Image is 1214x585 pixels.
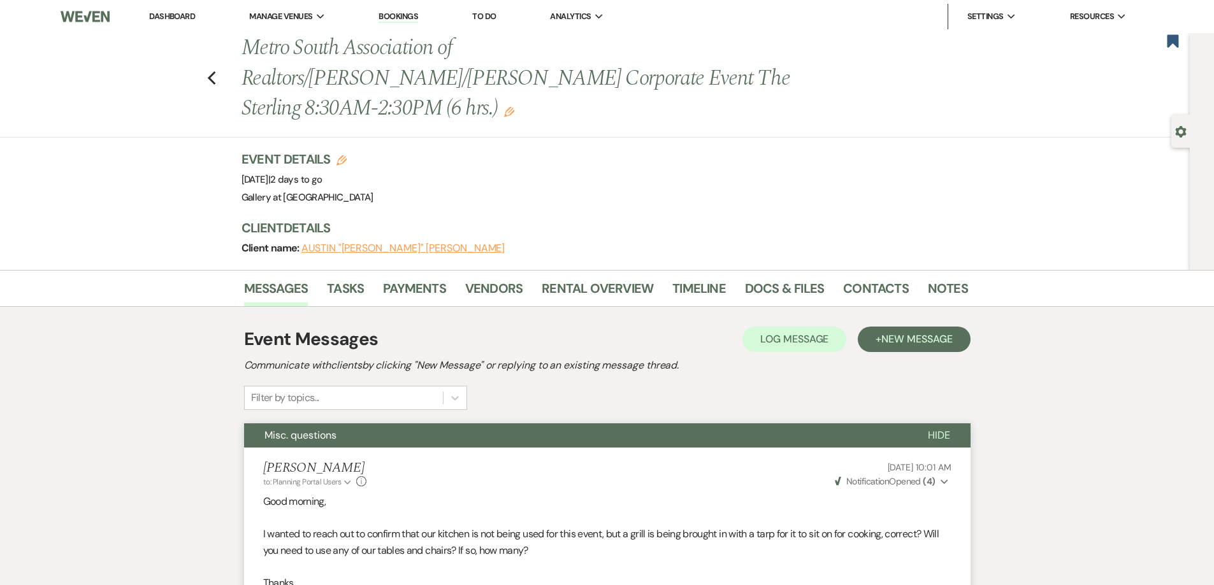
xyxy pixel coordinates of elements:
a: Tasks [327,278,364,306]
span: to: Planning Portal Users [263,477,342,487]
h1: Event Messages [244,326,379,353]
span: [DATE] 10:01 AM [888,462,951,473]
h1: Metro South Association of Realtors/[PERSON_NAME]/[PERSON_NAME] Corporate Event The Sterling 8:30... [242,33,813,124]
span: Analytics [550,10,591,23]
button: Edit [504,105,514,116]
span: Settings [967,10,1004,23]
a: Contacts [843,278,909,306]
a: Rental Overview [542,278,653,306]
span: Resources [1070,10,1114,23]
span: New Message [881,332,952,346]
a: Messages [244,278,308,306]
a: Vendors [465,278,523,306]
button: Misc. questions [244,423,907,448]
a: Notes [928,278,968,306]
span: Client name: [242,241,302,255]
span: Notification [846,476,889,487]
button: NotificationOpened (4) [833,475,951,488]
a: Timeline [672,278,726,306]
button: AUSTIN "[PERSON_NAME]" [PERSON_NAME] [301,243,505,253]
img: Weven Logo [61,3,109,30]
p: Good morning, [263,493,951,510]
h3: Event Details [242,150,373,168]
h3: Client Details [242,219,955,237]
button: Log Message [742,327,846,352]
button: to: Planning Portal Users [263,476,354,488]
p: I wanted to reach out to confirm that our kitchen is not being used for this event, but a grill i... [263,526,951,558]
div: Filter by topics... [251,390,319,405]
h5: [PERSON_NAME] [263,460,367,476]
button: Open lead details [1175,125,1187,137]
a: Dashboard [149,11,195,22]
span: Log Message [760,332,828,346]
span: 2 days to go [270,173,322,186]
span: Hide [928,428,950,442]
a: To Do [472,11,496,22]
span: Misc. questions [264,428,336,442]
h2: Communicate with clients by clicking "New Message" or replying to an existing message thread. [244,358,971,373]
a: Docs & Files [745,278,824,306]
span: | [268,173,322,186]
strong: ( 4 ) [923,476,935,487]
a: Bookings [379,11,418,23]
span: Manage Venues [249,10,312,23]
span: Opened [835,476,936,487]
button: Hide [907,423,971,448]
a: Payments [383,278,446,306]
span: Gallery at [GEOGRAPHIC_DATA] [242,191,373,204]
span: [DATE] [242,173,322,186]
button: +New Message [858,327,970,352]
